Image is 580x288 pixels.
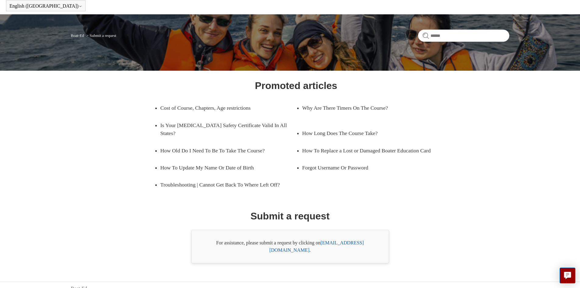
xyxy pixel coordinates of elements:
a: Boat-Ed [71,33,84,38]
a: Why Are There Timers On The Course? [302,99,429,116]
a: Is Your [MEDICAL_DATA] Safety Certificate Valid In All States? [160,117,296,142]
a: How Long Does The Course Take? [302,125,429,142]
button: Live chat [560,268,575,283]
a: How To Update My Name Or Date of Birth [160,159,287,176]
h1: Submit a request [251,209,330,223]
a: Troubleshooting | Cannot Get Back To Where Left Off? [160,176,296,193]
a: How Old Do I Need To Be To Take The Course? [160,142,287,159]
input: Search [418,30,509,42]
a: Forgot Username Or Password [302,159,429,176]
div: For assistance, please submit a request by clicking on . [191,230,389,263]
li: Submit a request [85,33,116,38]
a: Cost of Course, Chapters, Age restrictions [160,99,287,116]
button: English ([GEOGRAPHIC_DATA]) [9,3,82,9]
a: How To Replace a Lost or Damaged Boater Education Card [302,142,438,159]
h1: Promoted articles [255,78,337,93]
li: Boat-Ed [71,33,85,38]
